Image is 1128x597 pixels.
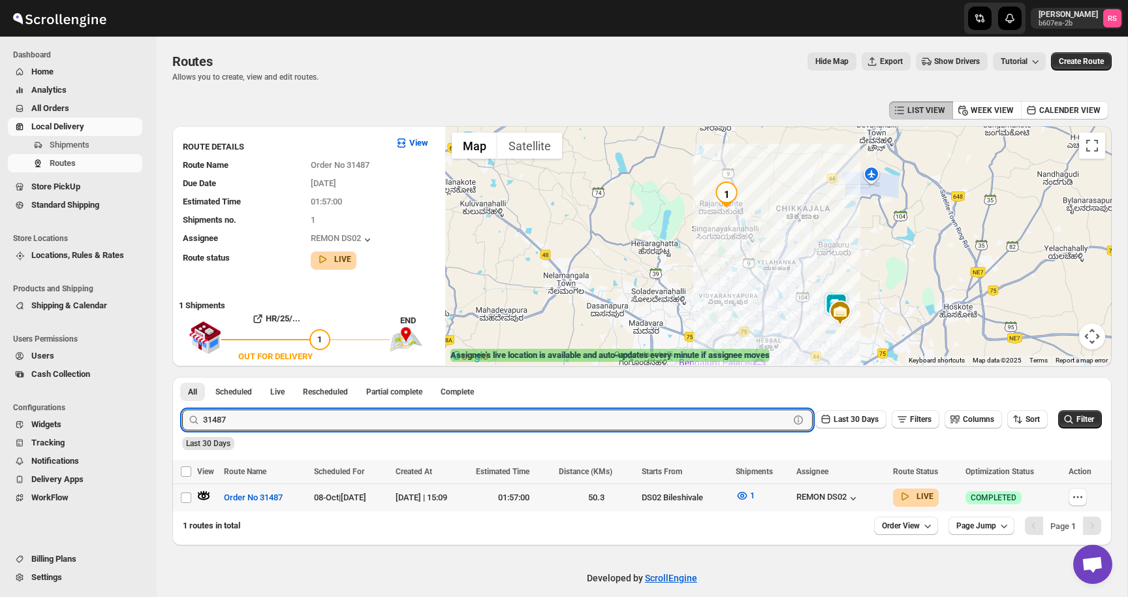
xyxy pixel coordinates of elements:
p: Allows you to create, view and edit routes. [172,72,319,82]
button: 1 [728,485,762,506]
a: Open this area in Google Maps (opens a new window) [448,348,492,365]
button: Routes [8,154,142,172]
span: Tutorial [1001,57,1027,66]
button: Billing Plans [8,550,142,568]
img: trip_end.png [390,327,422,352]
button: REMON DS02 [796,492,860,505]
span: All Orders [31,103,69,113]
a: Report a map error [1056,357,1108,364]
button: Delivery Apps [8,470,142,489]
span: Settings [31,572,62,582]
span: Route status [183,253,230,263]
button: Keyboard shortcuts [909,356,965,365]
span: 1 [750,491,755,500]
span: Billing Plans [31,554,76,564]
span: WEEK VIEW [971,105,1014,116]
div: 1 [713,182,740,208]
span: Order View [882,521,920,531]
button: Toggle fullscreen view [1079,133,1105,159]
span: Last 30 Days [834,415,879,424]
button: Settings [8,568,142,587]
button: LIVE [316,253,351,266]
span: Users [31,351,54,361]
button: WEEK VIEW [952,101,1022,120]
span: Locations, Rules & Rates [31,250,124,260]
img: Google [448,348,492,365]
span: Home [31,67,54,76]
span: Starts From [642,467,682,476]
text: RS [1108,14,1117,23]
b: HR/25/... [266,314,300,323]
button: Widgets [8,415,142,434]
span: Created At [396,467,432,476]
span: 1 [311,215,315,225]
span: Route Name [183,160,228,170]
h3: ROUTE DETAILS [183,140,384,153]
b: View [409,138,428,148]
button: LIST VIEW [889,101,953,120]
span: Shipments [736,467,773,476]
label: Assignee's live location is available and auto-updates every minute if assignee moves [450,349,770,362]
button: REMON DS02 [311,233,374,246]
span: Estimated Time [476,467,529,476]
button: Tutorial [993,52,1046,71]
span: Page [1050,521,1076,531]
button: Last 30 Days [815,410,886,428]
nav: Pagination [1025,517,1101,535]
span: Partial complete [366,387,422,397]
b: 1 [1071,521,1076,531]
span: Sort [1026,415,1040,424]
button: View [387,133,436,153]
div: END [400,314,439,327]
span: Users Permissions [13,334,148,344]
span: Columns [963,415,994,424]
p: b607ea-2b [1039,20,1098,27]
span: Action [1069,467,1091,476]
span: Hide Map [815,56,849,67]
span: Notifications [31,456,79,466]
span: All [188,387,197,397]
span: Live [270,387,285,397]
button: Create Route [1051,52,1112,71]
button: Tracking [8,434,142,452]
span: Order No 31487 [311,160,369,170]
div: 01:57:00 [476,491,551,504]
span: Filters [910,415,932,424]
div: DS02 Bileshivale [642,491,727,504]
button: Shipments [8,136,142,154]
button: Page Jump [948,517,1014,535]
button: Users [8,347,142,365]
div: Open chat [1073,545,1112,584]
button: HR/25/... [221,308,330,329]
button: Columns [945,410,1002,428]
button: Cash Collection [8,365,142,383]
span: Tracking [31,438,65,447]
button: Map camera controls [1079,323,1105,349]
span: Order No 31487 [224,491,283,504]
button: Show Drivers [916,52,988,71]
span: Routes [50,158,76,168]
p: Developed by [587,572,697,585]
span: Standard Shipping [31,200,99,210]
span: Due Date [183,178,216,188]
span: Export [880,56,903,67]
button: LIVE [898,490,933,503]
button: Order View [874,517,938,535]
button: All Orders [8,99,142,118]
span: Local Delivery [31,121,84,131]
button: Export [862,52,911,71]
span: Dashboard [13,50,148,60]
span: Shipping & Calendar [31,300,107,310]
button: All routes [180,383,205,401]
input: Press enter after typing | Search Eg. Order No 31487 [203,410,789,430]
span: Romil Seth [1103,9,1121,27]
button: Notifications [8,452,142,470]
span: Rescheduled [303,387,348,397]
button: User menu [1031,8,1123,29]
span: Products and Shipping [13,283,148,294]
span: Cash Collection [31,369,90,379]
span: Analytics [31,85,67,95]
div: OUT FOR DELIVERY [238,350,313,363]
